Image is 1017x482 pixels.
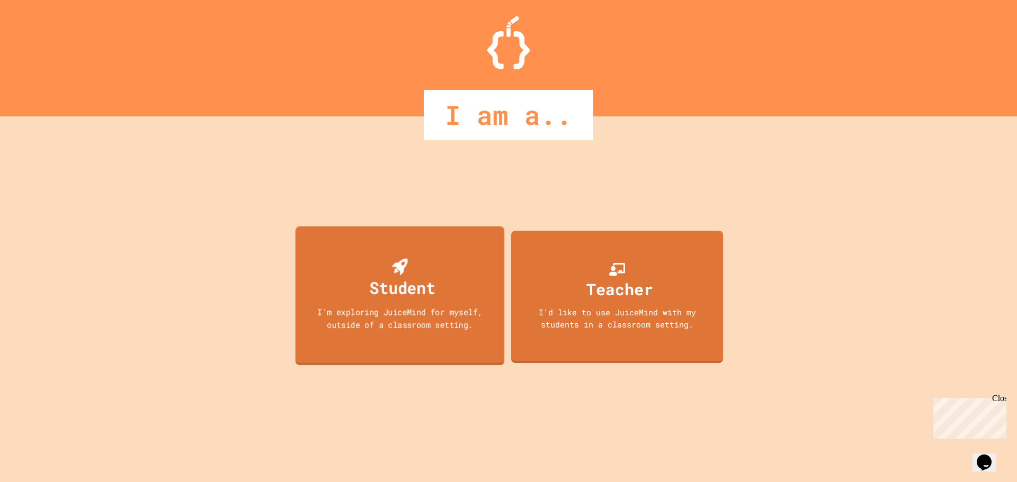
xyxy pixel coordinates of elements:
[929,394,1006,439] iframe: chat widget
[4,4,73,67] div: Chat with us now!Close
[424,90,593,140] div: I am a..
[586,277,653,301] div: Teacher
[522,306,712,330] div: I'd like to use JuiceMind with my students in a classroom setting.
[370,275,435,300] div: Student
[973,440,1006,471] iframe: chat widget
[306,305,494,330] div: I'm exploring JuiceMind for myself, outside of a classroom setting.
[487,16,530,69] img: Logo.svg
